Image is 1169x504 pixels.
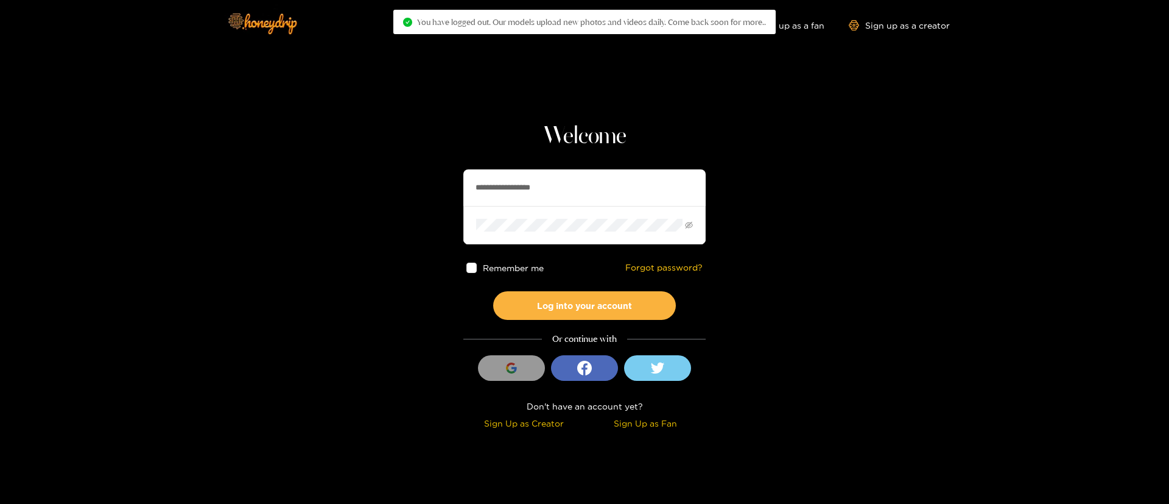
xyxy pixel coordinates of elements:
span: check-circle [403,18,412,27]
a: Sign up as a creator [849,20,950,30]
div: Sign Up as Creator [466,416,581,430]
h1: Welcome [463,122,706,151]
a: Sign up as a fan [741,20,824,30]
span: eye-invisible [685,221,693,229]
div: Or continue with [463,332,706,346]
div: Sign Up as Fan [588,416,703,430]
a: Forgot password? [625,263,703,273]
div: Don't have an account yet? [463,399,706,413]
button: Log into your account [493,291,676,320]
span: You have logged out. Our models upload new photos and videos daily. Come back soon for more.. [417,17,766,27]
span: Remember me [483,263,544,272]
